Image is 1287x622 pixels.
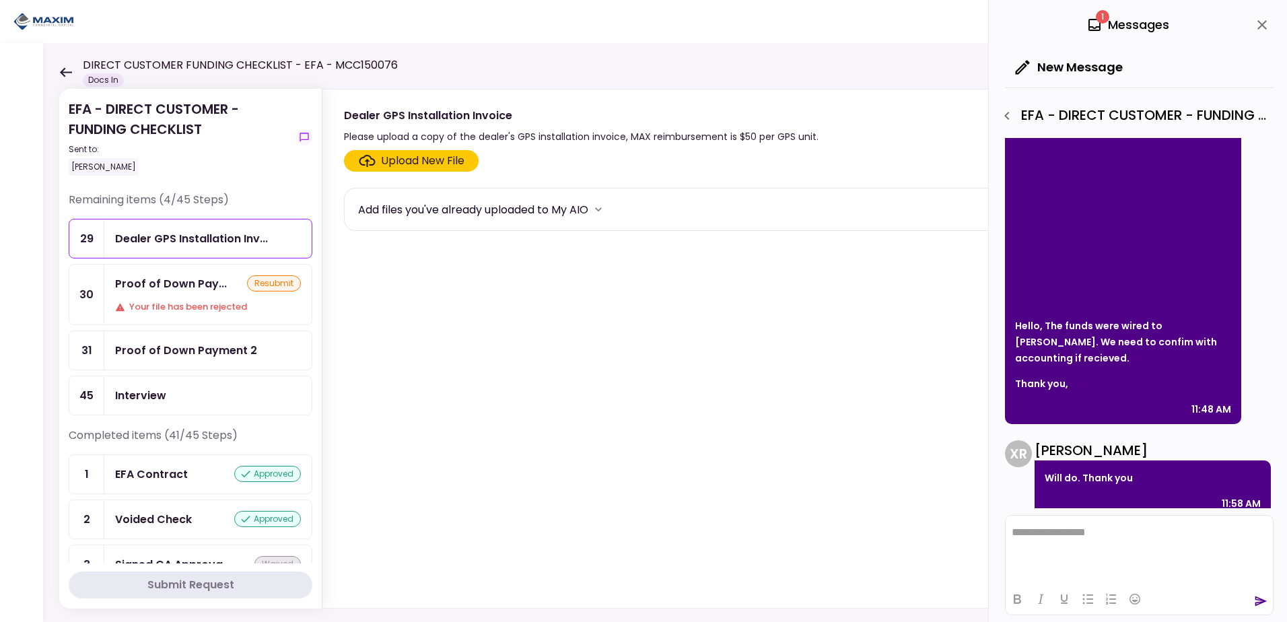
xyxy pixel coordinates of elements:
[69,219,104,258] div: 29
[69,331,104,370] div: 31
[234,466,301,482] div: approved
[69,454,312,494] a: 1EFA Contractapproved
[296,129,312,145] button: show-messages
[69,265,104,324] div: 30
[115,342,257,359] div: Proof of Down Payment 2
[83,73,124,87] div: Docs In
[381,153,464,169] div: Upload New File
[13,11,74,32] img: Partner icon
[115,230,268,247] div: Dealer GPS Installation Invoice
[115,300,301,314] div: Your file has been rejected
[1035,440,1271,460] div: [PERSON_NAME]
[344,129,819,145] div: Please upload a copy of the dealer's GPS installation invoice, MAX reimbursement is $50 per GPS u...
[1100,590,1123,609] button: Numbered list
[996,104,1274,127] div: EFA - DIRECT CUSTOMER - FUNDING CHECKLIST - Proof of Down Payment 1
[1096,10,1109,24] span: 1
[1251,13,1274,36] button: close
[1006,516,1273,583] iframe: Rich Text Area
[69,376,312,415] a: 45Interview
[69,192,312,219] div: Remaining items (4/45 Steps)
[69,219,312,258] a: 29Dealer GPS Installation Invoice
[1015,376,1231,392] p: Thank you,
[344,150,479,172] span: Click here to upload the required document
[1254,594,1267,608] button: send
[322,89,1260,609] div: Dealer GPS Installation InvoicePlease upload a copy of the dealer's GPS installation invoice, MAX...
[1053,590,1076,609] button: Underline
[358,201,588,218] div: Add files you've already uploaded to My AIO
[1222,495,1261,512] div: 11:58 AM
[344,107,819,124] div: Dealer GPS Installation Invoice
[1191,401,1231,417] div: 11:48 AM
[69,331,312,370] a: 31Proof of Down Payment 2
[1005,50,1134,85] button: New Message
[69,545,312,584] a: 3Signed CA Approval & Disclosure Formswaived
[1005,440,1032,467] div: X R
[234,511,301,527] div: approved
[83,57,398,73] h1: DIRECT CUSTOMER FUNDING CHECKLIST - EFA - MCC150076
[588,199,608,219] button: more
[69,545,104,584] div: 3
[69,376,104,415] div: 45
[69,158,139,176] div: [PERSON_NAME]
[115,387,166,404] div: Interview
[1006,590,1029,609] button: Bold
[115,556,231,573] div: Signed CA Approval & Disclosure Forms
[69,499,312,539] a: 2Voided Checkapproved
[115,466,188,483] div: EFA Contract
[1029,590,1052,609] button: Italic
[69,143,291,155] div: Sent to:
[147,577,234,593] div: Submit Request
[115,275,227,292] div: Proof of Down Payment 1
[69,99,291,176] div: EFA - DIRECT CUSTOMER - FUNDING CHECKLIST
[1015,318,1231,366] p: Hello, The funds were wired to [PERSON_NAME]. We need to confim with accounting if recieved.
[69,427,312,454] div: Completed items (41/45 Steps)
[69,572,312,598] button: Submit Request
[115,511,192,528] div: Voided Check
[254,556,301,572] div: waived
[1123,590,1146,609] button: Emojis
[1045,470,1261,486] p: Will do. Thank you
[69,264,312,325] a: 30Proof of Down Payment 1resubmitYour file has been rejected
[69,455,104,493] div: 1
[1086,15,1169,35] div: Messages
[1076,590,1099,609] button: Bullet list
[69,500,104,539] div: 2
[247,275,301,291] div: resubmit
